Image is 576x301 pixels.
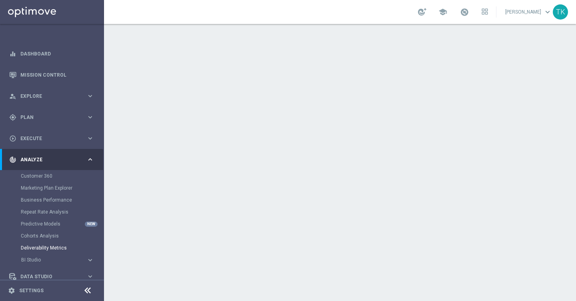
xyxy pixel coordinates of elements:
[21,185,83,191] a: Marketing Plan Explorer
[20,274,86,279] span: Data Studio
[9,135,16,142] i: play_circle_outline
[21,206,103,218] div: Repeat Rate Analysis
[9,156,86,163] div: Analyze
[9,43,94,64] div: Dashboard
[20,115,86,120] span: Plan
[21,257,78,262] span: BI Studio
[21,194,103,206] div: Business Performance
[20,43,94,64] a: Dashboard
[9,93,86,100] div: Explore
[9,50,16,57] i: equalizer
[85,222,98,227] div: NEW
[86,256,94,264] i: keyboard_arrow_right
[9,72,94,78] button: Mission Control
[21,209,83,215] a: Repeat Rate Analysis
[21,245,83,251] a: Deliverability Metrics
[20,94,86,99] span: Explore
[21,182,103,194] div: Marketing Plan Explorer
[9,114,86,121] div: Plan
[86,156,94,163] i: keyboard_arrow_right
[20,64,94,85] a: Mission Control
[9,93,94,99] button: person_search Explore keyboard_arrow_right
[9,114,16,121] i: gps_fixed
[438,8,447,16] span: school
[21,218,103,230] div: Predictive Models
[9,93,16,100] i: person_search
[86,92,94,100] i: keyboard_arrow_right
[543,8,552,16] span: keyboard_arrow_down
[9,64,94,85] div: Mission Control
[9,51,94,57] button: equalizer Dashboard
[21,242,103,254] div: Deliverability Metrics
[19,288,44,293] a: Settings
[9,135,94,142] button: play_circle_outline Execute keyboard_arrow_right
[9,156,94,163] button: track_changes Analyze keyboard_arrow_right
[21,254,103,266] div: BI Studio
[20,157,86,162] span: Analyze
[9,273,86,280] div: Data Studio
[8,287,15,294] i: settings
[9,114,94,121] button: gps_fixed Plan keyboard_arrow_right
[9,135,86,142] div: Execute
[553,4,568,20] div: TK
[21,257,86,262] div: BI Studio
[86,113,94,121] i: keyboard_arrow_right
[21,230,103,242] div: Cohorts Analysis
[21,221,83,227] a: Predictive Models
[20,136,86,141] span: Execute
[21,173,83,179] a: Customer 360
[21,170,103,182] div: Customer 360
[504,6,553,18] a: [PERSON_NAME]keyboard_arrow_down
[21,257,94,263] button: BI Studio keyboard_arrow_right
[86,135,94,142] i: keyboard_arrow_right
[9,156,16,163] i: track_changes
[86,273,94,280] i: keyboard_arrow_right
[21,233,83,239] a: Cohorts Analysis
[21,197,83,203] a: Business Performance
[9,273,94,280] button: Data Studio keyboard_arrow_right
